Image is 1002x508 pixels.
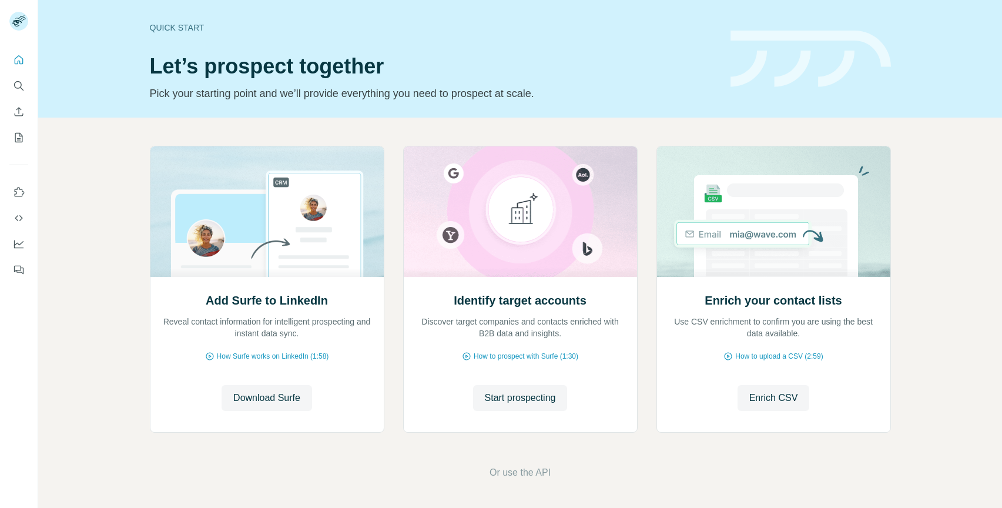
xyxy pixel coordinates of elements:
h2: Enrich your contact lists [705,292,842,309]
button: Download Surfe [222,385,312,411]
img: Identify target accounts [403,146,638,277]
img: banner [730,31,891,88]
p: Reveal contact information for intelligent prospecting and instant data sync. [162,316,372,339]
button: Enrich CSV [738,385,810,411]
button: Or use the API [490,466,551,480]
h2: Identify target accounts [454,292,587,309]
button: Use Surfe API [9,208,28,229]
span: How to upload a CSV (2:59) [735,351,823,362]
span: Start prospecting [485,391,556,405]
button: My lists [9,127,28,148]
img: Enrich your contact lists [656,146,891,277]
p: Use CSV enrichment to confirm you are using the best data available. [669,316,879,339]
span: How to prospect with Surfe (1:30) [474,351,578,362]
button: Use Surfe on LinkedIn [9,182,28,203]
img: Add Surfe to LinkedIn [150,146,384,277]
span: Download Surfe [233,391,300,405]
button: Enrich CSV [9,101,28,122]
button: Quick start [9,49,28,71]
p: Pick your starting point and we’ll provide everything you need to prospect at scale. [150,85,716,102]
span: Enrich CSV [749,391,798,405]
p: Discover target companies and contacts enriched with B2B data and insights. [415,316,625,339]
button: Search [9,75,28,96]
span: How Surfe works on LinkedIn (1:58) [217,351,329,362]
button: Feedback [9,259,28,280]
h2: Add Surfe to LinkedIn [206,292,328,309]
button: Start prospecting [473,385,568,411]
h1: Let’s prospect together [150,55,716,78]
button: Dashboard [9,233,28,255]
div: Quick start [150,22,716,34]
